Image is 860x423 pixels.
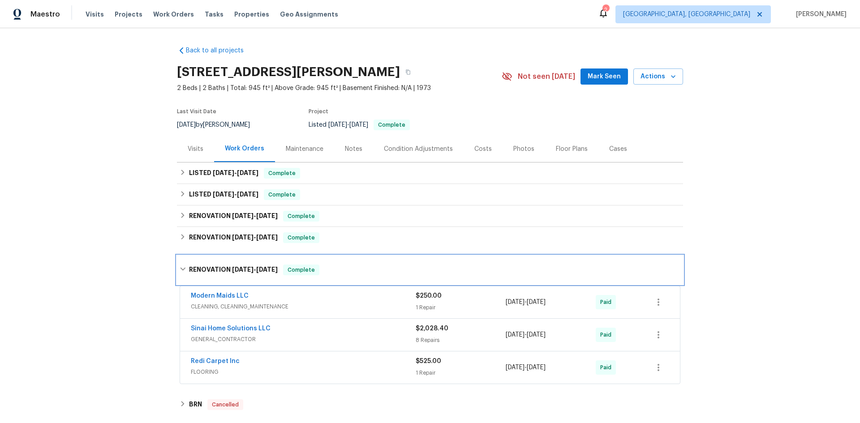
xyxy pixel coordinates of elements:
[177,46,263,55] a: Back to all projects
[256,234,278,240] span: [DATE]
[153,10,194,19] span: Work Orders
[232,213,254,219] span: [DATE]
[506,298,546,307] span: -
[474,145,492,154] div: Costs
[506,299,525,305] span: [DATE]
[189,211,278,222] h6: RENOVATION
[189,168,258,179] h6: LISTED
[232,266,278,273] span: -
[188,145,203,154] div: Visits
[177,109,216,114] span: Last Visit Date
[191,335,416,344] span: GENERAL_CONTRACTOR
[284,265,318,274] span: Complete
[416,303,506,312] div: 1 Repair
[189,265,278,275] h6: RENOVATION
[284,233,318,242] span: Complete
[177,68,400,77] h2: [STREET_ADDRESS][PERSON_NAME]
[286,145,323,154] div: Maintenance
[189,189,258,200] h6: LISTED
[177,184,683,205] div: LISTED [DATE]-[DATE]Complete
[205,11,224,17] span: Tasks
[527,332,546,338] span: [DATE]
[416,325,448,332] span: $2,028.40
[86,10,104,19] span: Visits
[792,10,847,19] span: [PERSON_NAME]
[237,191,258,197] span: [DATE]
[506,332,525,338] span: [DATE]
[600,330,615,339] span: Paid
[328,122,368,128] span: -
[284,212,318,221] span: Complete
[265,169,299,178] span: Complete
[633,68,683,85] button: Actions
[416,358,441,364] span: $525.00
[506,364,525,371] span: [DATE]
[600,298,615,307] span: Paid
[177,120,261,130] div: by [PERSON_NAME]
[232,234,254,240] span: [DATE]
[641,71,676,82] span: Actions
[416,336,506,345] div: 8 Repairs
[234,10,269,19] span: Properties
[416,368,506,377] div: 1 Repair
[588,71,621,82] span: Mark Seen
[30,10,60,19] span: Maestro
[177,122,196,128] span: [DATE]
[191,293,249,299] a: Modern Maids LLC
[384,145,453,154] div: Condition Adjustments
[237,170,258,176] span: [DATE]
[177,84,502,93] span: 2 Beds | 2 Baths | Total: 945 ft² | Above Grade: 945 ft² | Basement Finished: N/A | 1973
[374,122,409,128] span: Complete
[400,64,416,80] button: Copy Address
[518,72,575,81] span: Not seen [DATE]
[527,299,546,305] span: [DATE]
[556,145,588,154] div: Floor Plans
[191,367,416,376] span: FLOORING
[600,363,615,372] span: Paid
[232,266,254,273] span: [DATE]
[208,400,242,409] span: Cancelled
[623,10,750,19] span: [GEOGRAPHIC_DATA], [GEOGRAPHIC_DATA]
[580,68,628,85] button: Mark Seen
[602,5,609,14] div: 2
[349,122,368,128] span: [DATE]
[115,10,142,19] span: Projects
[177,227,683,248] div: RENOVATION [DATE]-[DATE]Complete
[225,144,264,153] div: Work Orders
[232,234,278,240] span: -
[213,191,258,197] span: -
[345,145,362,154] div: Notes
[609,145,627,154] div: Cases
[232,213,278,219] span: -
[177,205,683,227] div: RENOVATION [DATE]-[DATE]Complete
[213,170,258,176] span: -
[177,162,683,184] div: LISTED [DATE]-[DATE]Complete
[177,394,683,415] div: BRN Cancelled
[191,302,416,311] span: CLEANING, CLEANING_MAINTENANCE
[506,363,546,372] span: -
[527,364,546,371] span: [DATE]
[309,122,410,128] span: Listed
[506,330,546,339] span: -
[256,213,278,219] span: [DATE]
[416,293,442,299] span: $250.00
[309,109,328,114] span: Project
[328,122,347,128] span: [DATE]
[513,145,534,154] div: Photos
[213,170,234,176] span: [DATE]
[191,358,240,364] a: Redi Carpet Inc
[191,325,271,332] a: Sinai Home Solutions LLC
[265,190,299,199] span: Complete
[280,10,338,19] span: Geo Assignments
[213,191,234,197] span: [DATE]
[189,399,202,410] h6: BRN
[189,232,278,243] h6: RENOVATION
[177,256,683,284] div: RENOVATION [DATE]-[DATE]Complete
[256,266,278,273] span: [DATE]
